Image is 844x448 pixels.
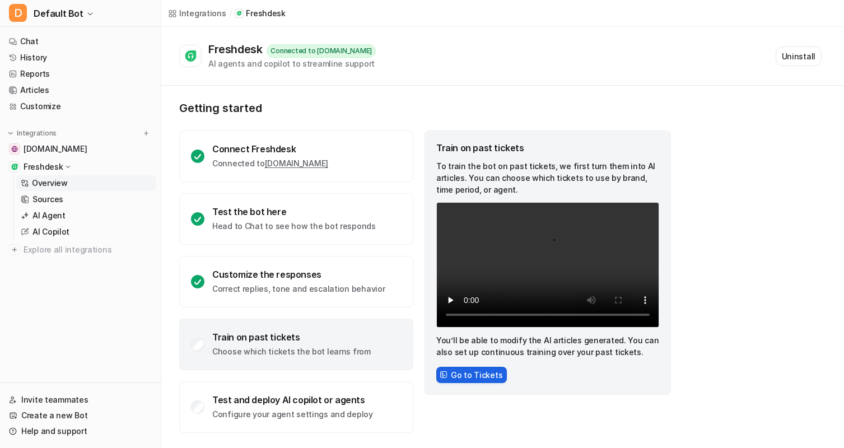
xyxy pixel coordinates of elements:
[212,409,373,420] p: Configure your agent settings and deploy
[16,224,156,240] a: AI Copilot
[212,221,376,232] p: Head to Chat to see how the bot responds
[179,7,226,19] div: Integrations
[212,158,328,169] p: Connected to
[4,99,156,114] a: Customize
[212,332,371,343] div: Train on past tickets
[9,244,20,255] img: explore all integrations
[16,192,156,207] a: Sources
[9,4,27,22] span: D
[24,143,87,155] span: [DOMAIN_NAME]
[16,175,156,191] a: Overview
[32,210,66,221] p: AI Agent
[168,7,226,19] a: Integrations
[212,143,328,155] div: Connect Freshdesk
[32,194,63,205] p: Sources
[265,158,328,168] a: [DOMAIN_NAME]
[208,43,267,56] div: Freshdesk
[212,269,385,280] div: Customize the responses
[4,242,156,258] a: Explore all integrations
[776,46,822,66] button: Uninstall
[208,58,376,69] div: AI agents and copilot to streamline support
[24,161,63,172] p: Freshdesk
[11,164,18,170] img: Freshdesk
[4,66,156,82] a: Reports
[436,160,659,195] p: To train the bot on past tickets, we first turn them into AI articles. You can choose which ticke...
[4,141,156,157] a: handbuch.disponic.de[DOMAIN_NAME]
[16,208,156,223] a: AI Agent
[4,392,156,408] a: Invite teammates
[246,8,285,19] p: Freshdesk
[32,226,69,237] p: AI Copilot
[440,371,447,379] img: FrameIcon
[32,178,68,189] p: Overview
[11,146,18,152] img: handbuch.disponic.de
[267,44,376,58] div: Connected to [DOMAIN_NAME]
[436,334,659,358] p: You’ll be able to modify the AI articles generated. You can also set up continuous training over ...
[34,6,83,21] span: Default Bot
[24,241,152,259] span: Explore all integrations
[436,367,507,383] button: Go to Tickets
[4,128,60,139] button: Integrations
[4,423,156,439] a: Help and support
[436,202,659,328] video: Your browser does not support the video tag.
[212,206,376,217] div: Test the bot here
[4,82,156,98] a: Articles
[436,142,659,153] div: Train on past tickets
[235,8,285,19] a: Freshdesk
[212,394,373,405] div: Test and deploy AI copilot or agents
[230,8,232,18] span: /
[17,129,57,138] p: Integrations
[7,129,15,137] img: expand menu
[4,34,156,49] a: Chat
[4,50,156,66] a: History
[212,346,371,357] p: Choose which tickets the bot learns from
[142,129,150,137] img: menu_add.svg
[179,101,672,115] p: Getting started
[212,283,385,295] p: Correct replies, tone and escalation behavior
[4,408,156,423] a: Create a new Bot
